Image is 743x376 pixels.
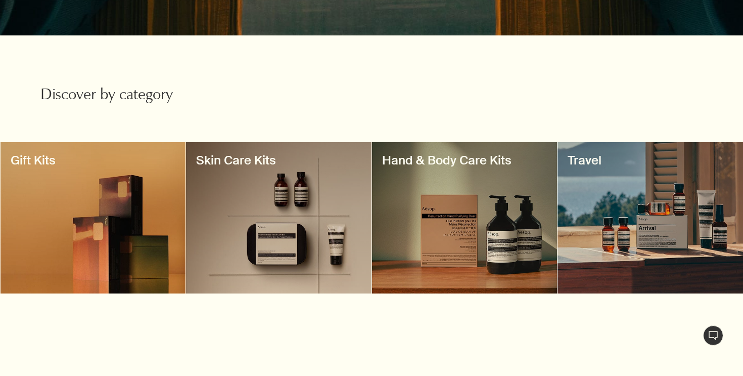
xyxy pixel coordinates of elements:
h3: Skin Care Kits [196,152,361,169]
a: Aesop skincare products and a kit arranged alongside a white object on a beige textured surface.S... [186,142,371,294]
a: Aesop Resurrection duet set paper packaging arranged next to two Aesop amber pump bottles on a wo... [372,142,558,294]
a: A view of buildings through the windowsTravel [558,142,743,294]
a: Three of Aesop's Seasonal Gift Kits for 2024Gift Kits [1,142,186,294]
button: Live Assistance [703,325,723,346]
h3: Hand & Body Care Kits [382,152,547,169]
h2: Discover by category [40,86,261,106]
h3: Travel [568,152,733,169]
h3: Gift Kits [11,152,176,169]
